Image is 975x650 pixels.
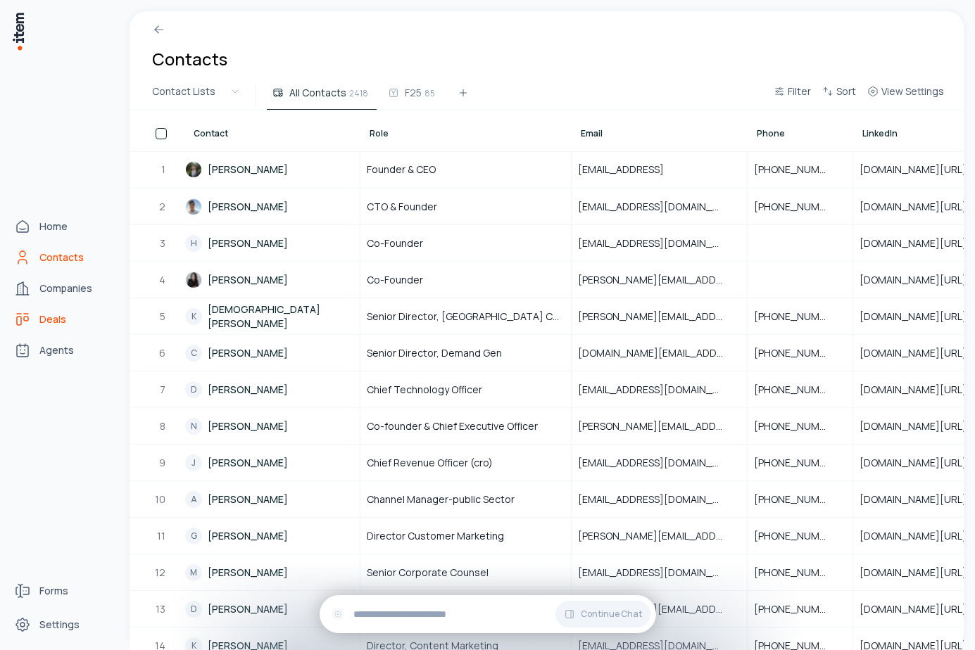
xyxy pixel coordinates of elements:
[8,577,115,605] a: Forms
[754,566,846,580] span: [PHONE_NUMBER]
[185,345,202,362] div: C
[39,250,84,265] span: Contacts
[578,492,741,506] span: [EMAIL_ADDRESS][DOMAIN_NAME]
[405,86,422,100] span: F25
[581,608,642,620] span: Continue Chat
[367,419,538,433] span: Co-founder & Chief Executive Officer
[578,602,741,616] span: [PERSON_NAME][EMAIL_ADDRESS][PERSON_NAME][DOMAIN_NAME]
[39,584,68,598] span: Forms
[185,592,359,626] a: D[PERSON_NAME]
[185,308,202,325] div: K
[185,198,202,215] img: Vinh Ha
[578,346,741,360] span: [DOMAIN_NAME][EMAIL_ADDRESS][DOMAIN_NAME]
[185,528,202,544] div: G
[754,310,846,324] span: [PHONE_NUMBER]
[578,310,741,324] span: [PERSON_NAME][EMAIL_ADDRESS][PERSON_NAME][DOMAIN_NAME]
[817,83,862,108] button: Sort
[185,445,359,480] a: J[PERSON_NAME]
[160,419,167,433] span: 8
[185,262,359,297] a: [PERSON_NAME]
[155,566,167,580] span: 12
[185,161,202,178] img: Humza Ahmed
[578,529,741,543] span: [PERSON_NAME][EMAIL_ADDRESS][DOMAIN_NAME]
[185,272,202,288] img: Yolanda Cao
[578,566,741,580] span: [EMAIL_ADDRESS][DOMAIN_NAME]
[159,456,167,470] span: 9
[578,273,741,287] span: [PERSON_NAME][EMAIL_ADDRESS][DOMAIN_NAME]
[185,226,359,260] a: H[PERSON_NAME]
[836,84,856,98] span: Sort
[768,83,817,108] button: Filter
[788,84,811,98] span: Filter
[367,310,565,324] span: Senior Director, [GEOGRAPHIC_DATA] Commercial Sales
[160,236,167,250] span: 3
[367,200,437,214] span: CTO & Founder
[862,83,950,108] button: View Settings
[267,84,377,110] button: All Contacts2418
[754,346,846,360] span: [PHONE_NUMBER]
[367,162,436,177] span: Founder & CEO
[159,200,167,214] span: 2
[578,383,741,397] span: [EMAIL_ADDRESS][DOMAIN_NAME]
[185,299,359,333] a: K[DEMOGRAPHIC_DATA][PERSON_NAME]
[881,84,944,98] span: View Settings
[382,84,444,110] button: F2585
[555,601,650,627] button: Continue Chat
[8,274,115,302] a: Companies
[367,529,504,543] span: Director Customer Marketing
[367,566,489,580] span: Senior Corporate Counsel
[185,482,359,516] a: A[PERSON_NAME]
[39,312,66,326] span: Deals
[360,110,572,151] th: Role
[185,601,202,618] div: D
[370,128,389,139] span: Role
[185,555,359,590] a: M[PERSON_NAME]
[39,219,68,234] span: Home
[161,162,167,177] span: 1
[39,343,74,357] span: Agents
[185,454,202,471] div: J
[185,152,359,187] a: [PERSON_NAME]
[349,87,368,99] span: 2418
[185,518,359,553] a: G[PERSON_NAME]
[320,595,656,633] div: Continue Chat
[185,409,359,443] a: N[PERSON_NAME]
[578,162,681,177] span: [EMAIL_ADDRESS]
[424,87,435,99] span: 85
[748,110,853,151] th: Phone
[862,128,898,139] span: LinkedIn
[754,162,846,177] span: [PHONE_NUMBER]
[572,110,748,151] th: Email
[185,491,202,508] div: A
[185,564,202,581] div: M
[367,273,423,287] span: Co-Founder
[367,346,502,360] span: Senior Director, Demand Gen
[159,273,167,287] span: 4
[8,243,115,272] a: Contacts
[185,189,359,224] a: [PERSON_NAME]
[160,383,167,397] span: 7
[754,383,846,397] span: [PHONE_NUMBER]
[11,11,25,51] img: Item Brain Logo
[8,611,115,639] a: Settings
[157,529,167,543] span: 11
[578,236,741,250] span: [EMAIL_ADDRESS][DOMAIN_NAME]
[152,48,227,70] h1: Contacts
[757,128,785,139] span: Phone
[8,305,115,333] a: deals
[156,602,167,616] span: 13
[185,235,202,252] div: H
[754,492,846,506] span: [PHONE_NUMBER]
[754,419,846,433] span: [PHONE_NUMBER]
[289,86,346,100] span: All Contacts
[367,456,493,470] span: Chief Revenue Officer (cro)
[39,281,92,295] span: Companies
[754,529,846,543] span: [PHONE_NUMBER]
[367,492,515,506] span: Channel Manager-public Sector
[185,418,202,435] div: N
[754,602,846,616] span: [PHONE_NUMBER]
[194,128,228,139] span: Contact
[185,372,359,407] a: D[PERSON_NAME]
[578,456,741,470] span: [EMAIL_ADDRESS][DOMAIN_NAME]
[160,310,167,324] span: 5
